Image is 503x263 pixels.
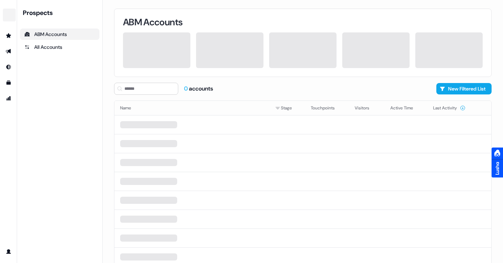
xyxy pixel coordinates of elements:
[3,93,14,104] a: Go to attribution
[24,43,95,51] div: All Accounts
[20,29,99,40] a: ABM Accounts
[23,9,99,17] div: Prospects
[275,104,299,112] div: Stage
[436,83,492,94] button: New Filtered List
[114,101,270,115] th: Name
[355,102,378,114] button: Visitors
[390,102,422,114] button: Active Time
[3,46,14,57] a: Go to outbound experience
[184,85,189,92] span: 0
[311,102,343,114] button: Touchpoints
[184,85,213,93] div: accounts
[24,31,95,38] div: ABM Accounts
[3,30,14,41] a: Go to prospects
[3,77,14,88] a: Go to templates
[3,61,14,73] a: Go to Inbound
[123,17,183,27] h3: ABM Accounts
[433,102,466,114] button: Last Activity
[20,41,99,53] a: All accounts
[3,246,14,257] a: Go to profile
